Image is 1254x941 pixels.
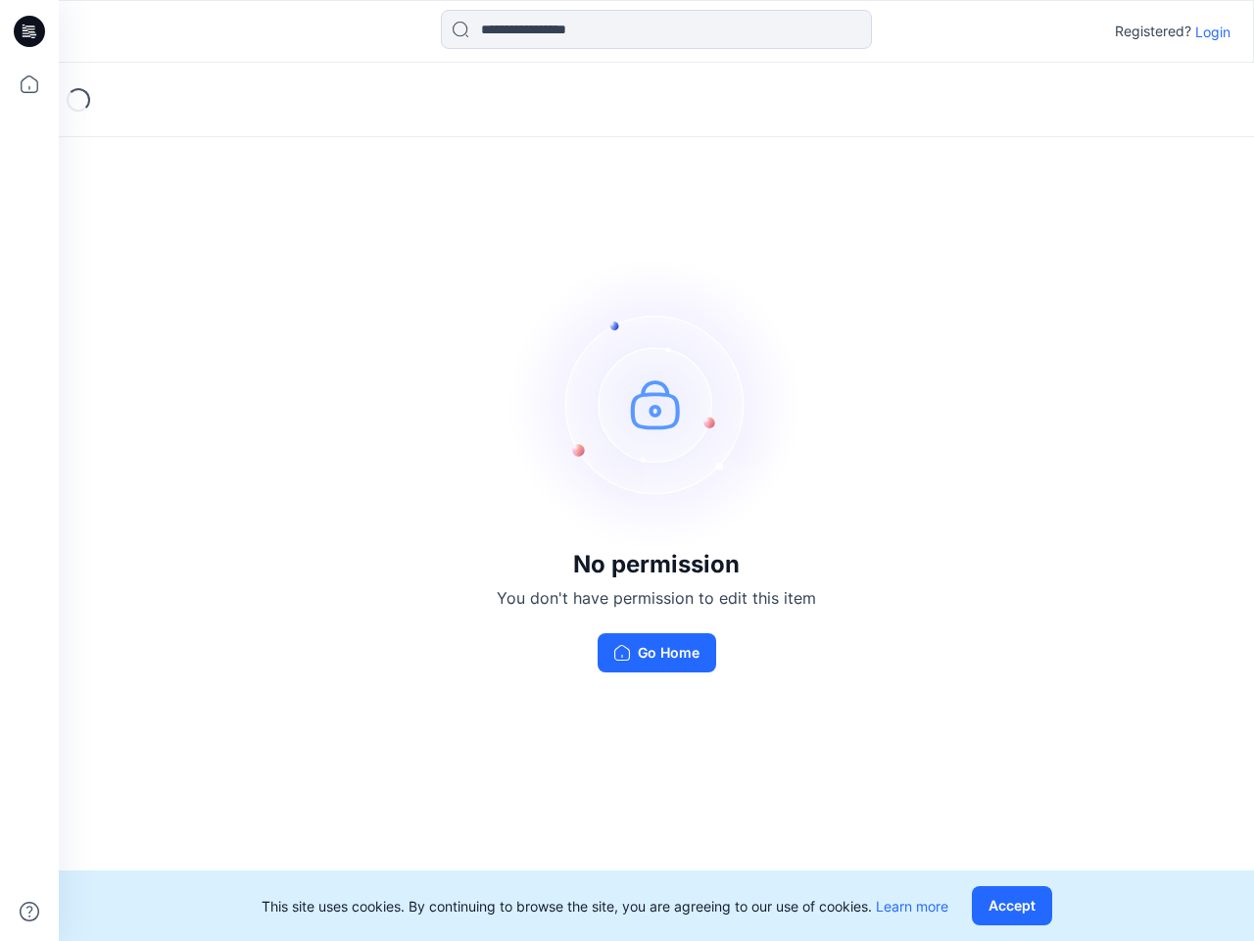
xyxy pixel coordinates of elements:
[497,586,816,610] p: You don't have permission to edit this item
[876,898,948,915] a: Learn more
[598,633,716,672] button: Go Home
[1195,22,1230,42] p: Login
[972,886,1052,925] button: Accept
[509,257,803,551] img: no-perm.svg
[262,896,948,916] p: This site uses cookies. By continuing to browse the site, you are agreeing to our use of cookies.
[497,551,816,578] h3: No permission
[1115,20,1191,43] p: Registered?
